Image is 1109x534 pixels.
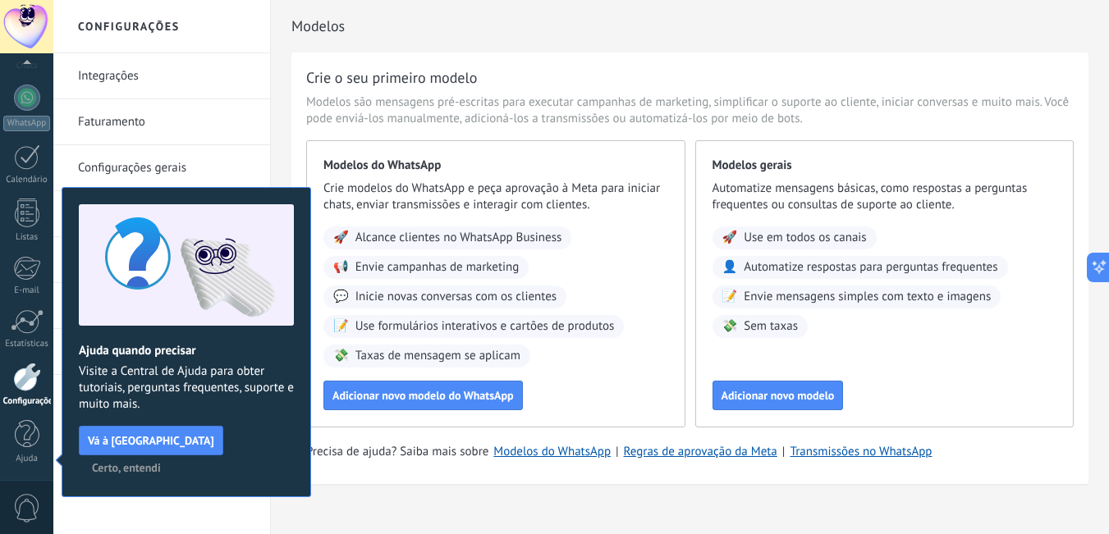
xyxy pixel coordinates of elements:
[713,180,1057,213] span: Automatize mensagens básicas, como respostas a perguntas frequentes ou consultas de suporte ao cl...
[713,157,1057,174] span: Modelos gerais
[53,53,270,99] li: Integrações
[323,180,668,213] span: Crie modelos do WhatsApp e peça aprovação à Meta para iniciar chats, enviar transmissões e intera...
[3,285,51,296] div: E-mail
[78,99,254,145] a: Faturamento
[355,348,520,364] span: Taxas de mensagem se aplicam
[493,444,611,459] a: Modelos do WhatsApp
[722,390,835,401] span: Adicionar novo modelo
[744,289,991,305] span: Envie mensagens simples com texto e imagens
[355,259,520,276] span: Envie campanhas de marketing
[306,94,1074,127] span: Modelos são mensagens pré-escritas para executar campanhas de marketing, simplificar o suporte ao...
[333,318,349,335] span: 📝
[744,259,997,276] span: Automatize respostas para perguntas frequentes
[333,259,349,276] span: 📢
[355,289,557,305] span: Inicie novas conversas com os clientes
[79,343,294,358] h2: Ajuda quando precisar
[790,444,932,459] a: Transmissões no WhatsApp
[333,230,349,246] span: 🚀
[355,230,562,246] span: Alcance clientes no WhatsApp Business
[722,318,738,335] span: 💸
[306,444,1074,460] div: | |
[713,381,844,410] button: Adicionar novo modelo
[306,67,477,88] h3: Crie o seu primeiro modelo
[3,232,51,243] div: Listas
[88,435,214,446] span: Vá à [GEOGRAPHIC_DATA]
[3,339,51,349] div: Estatísticas
[323,157,668,174] span: Modelos do WhatsApp
[722,259,738,276] span: 👤
[333,289,349,305] span: 💬
[3,116,50,131] div: WhatsApp
[744,318,798,335] span: Sem taxas
[3,175,51,185] div: Calendário
[53,99,270,145] li: Faturamento
[323,381,523,410] button: Adicionar novo modelo do WhatsApp
[291,10,1088,43] h2: Modelos
[79,426,223,455] button: Vá à [GEOGRAPHIC_DATA]
[78,145,254,191] a: Configurações gerais
[78,53,254,99] a: Integrações
[722,289,738,305] span: 📝
[722,230,738,246] span: 🚀
[79,363,294,413] span: Visite a Central de Ajuda para obter tutoriais, perguntas frequentes, suporte e muito mais.
[85,455,168,480] button: Certo, entendi
[3,454,51,464] div: Ajuda
[624,444,777,459] a: Regras de aprovação da Meta
[53,145,270,191] li: Configurações gerais
[355,318,615,335] span: Use formulários interativos e cartões de produtos
[333,348,349,364] span: 💸
[306,444,488,460] span: Precisa de ajuda? Saiba mais sobre
[3,396,51,407] div: Configurações
[332,390,514,401] span: Adicionar novo modelo do WhatsApp
[744,230,866,246] span: Use em todos os canais
[92,462,161,473] span: Certo, entendi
